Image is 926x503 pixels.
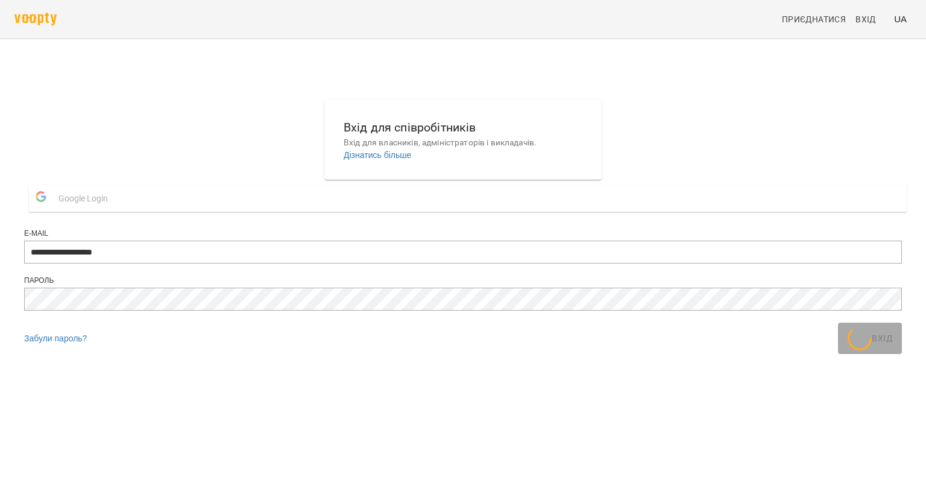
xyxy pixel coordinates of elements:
div: E-mail [24,229,902,239]
span: Приєднатися [782,12,846,27]
div: Пароль [24,276,902,286]
span: UA [894,13,907,25]
img: voopty.png [14,13,57,25]
a: Забули пароль? [24,334,87,343]
button: UA [889,8,912,30]
a: Приєднатися [777,8,851,30]
button: Google Login [29,185,907,212]
span: Google Login [58,186,114,210]
a: Дізнатись більше [344,150,411,160]
a: Вхід [851,8,889,30]
h6: Вхід для співробітників [344,118,582,137]
span: Вхід [855,12,876,27]
p: Вхід для власників, адміністраторів і викладачів. [344,137,582,149]
button: Вхід для співробітниківВхід для власників, адміністраторів і викладачів.Дізнатись більше [334,109,592,171]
